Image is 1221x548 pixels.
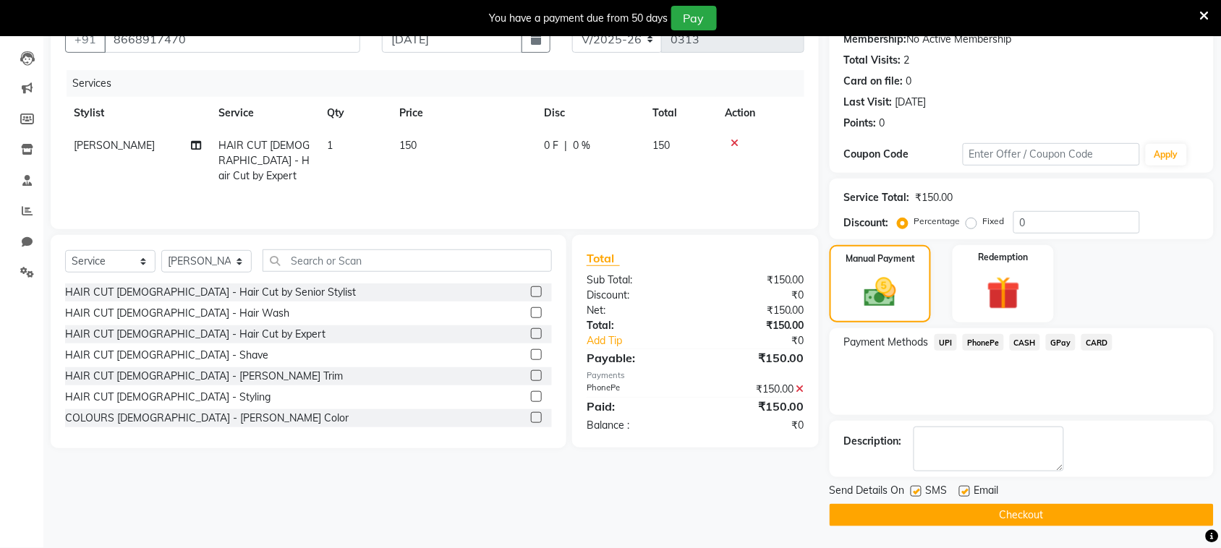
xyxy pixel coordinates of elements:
span: UPI [935,334,957,351]
div: HAIR CUT [DEMOGRAPHIC_DATA] - Hair Wash [65,306,289,321]
div: HAIR CUT [DEMOGRAPHIC_DATA] - Styling [65,390,271,405]
th: Qty [318,97,391,129]
div: HAIR CUT [DEMOGRAPHIC_DATA] - Hair Cut by Expert [65,327,326,342]
div: HAIR CUT [DEMOGRAPHIC_DATA] - Hair Cut by Senior Stylist [65,285,356,300]
img: _cash.svg [854,274,906,311]
span: CARD [1081,334,1112,351]
th: Total [644,97,716,129]
span: [PERSON_NAME] [74,139,155,152]
div: ₹150.00 [695,303,815,318]
div: Total: [576,318,696,333]
span: Payment Methods [844,335,929,350]
div: Paid: [576,398,696,415]
div: HAIR CUT [DEMOGRAPHIC_DATA] - Shave [65,348,268,363]
div: Description: [844,434,902,449]
th: Service [210,97,318,129]
input: Search by Name/Mobile/Email/Code [104,25,360,53]
div: COLOURS [DEMOGRAPHIC_DATA] - [PERSON_NAME] Color [65,411,349,426]
span: 150 [399,139,417,152]
div: [DATE] [895,95,927,110]
div: 2 [904,53,910,68]
span: HAIR CUT [DEMOGRAPHIC_DATA] - Hair Cut by Expert [218,139,310,182]
button: Pay [671,6,717,30]
div: Service Total: [844,190,910,205]
div: Net: [576,303,696,318]
div: Coupon Code [844,147,963,162]
span: Total [587,251,620,266]
div: Discount: [844,215,889,231]
span: 0 % [573,138,590,153]
img: _gift.svg [977,273,1031,314]
div: ₹0 [715,333,815,348]
div: Total Visits: [844,53,901,68]
div: ₹150.00 [916,190,953,205]
label: Percentage [914,215,961,228]
span: SMS [926,483,948,501]
div: ₹150.00 [695,349,815,367]
input: Search or Scan [263,249,552,272]
button: +91 [65,25,106,53]
div: Payments [587,369,804,382]
div: No Active Membership [844,32,1199,47]
div: Card on file: [844,74,903,89]
div: 0 [906,74,912,89]
input: Enter Offer / Coupon Code [963,143,1140,166]
button: Checkout [830,504,1214,526]
div: HAIR CUT [DEMOGRAPHIC_DATA] - [PERSON_NAME] Trim [65,369,343,384]
div: ₹150.00 [695,318,815,333]
button: Apply [1146,144,1187,166]
th: Price [391,97,535,129]
div: You have a payment due from 50 days [490,11,668,26]
label: Redemption [979,251,1029,264]
span: GPay [1046,334,1076,351]
span: 0 F [544,138,558,153]
div: Points: [844,116,877,131]
span: | [564,138,567,153]
div: Discount: [576,288,696,303]
div: ₹150.00 [695,273,815,288]
th: Disc [535,97,644,129]
div: Sub Total: [576,273,696,288]
label: Fixed [983,215,1005,228]
span: CASH [1010,334,1041,351]
th: Stylist [65,97,210,129]
a: Add Tip [576,333,715,348]
div: Membership: [844,32,907,47]
th: Action [716,97,804,129]
span: 1 [327,139,333,152]
div: 0 [880,116,885,131]
span: PhonePe [963,334,1004,351]
label: Manual Payment [846,252,915,265]
div: Balance : [576,418,696,433]
span: Email [974,483,999,501]
div: Payable: [576,349,696,367]
div: Services [67,70,815,97]
div: ₹0 [695,418,815,433]
div: ₹0 [695,288,815,303]
div: ₹150.00 [695,382,815,397]
span: 150 [652,139,670,152]
div: PhonePe [576,382,696,397]
div: ₹150.00 [695,398,815,415]
div: Last Visit: [844,95,893,110]
span: Send Details On [830,483,905,501]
